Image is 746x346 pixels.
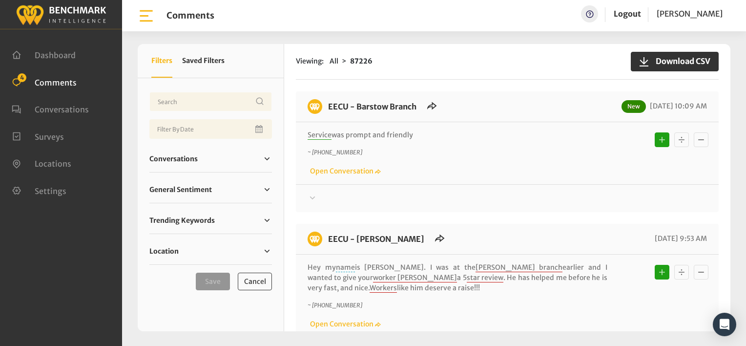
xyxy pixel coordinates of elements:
[322,99,422,114] h6: EECU - Barstow Branch
[652,234,707,243] span: [DATE] 9:53 AM
[149,182,272,197] a: General Sentiment
[713,313,736,336] div: Open Intercom Messenger
[35,77,77,87] span: Comments
[16,2,106,26] img: benchmark
[149,92,272,111] input: Username
[35,131,64,141] span: Surveys
[149,119,272,139] input: Date range input field
[149,185,212,195] span: General Sentiment
[151,44,172,78] button: Filters
[308,262,607,293] p: Hey my is [PERSON_NAME]. I was at the earlier and I wanted to give your a 5 . He has helped me be...
[657,9,723,19] span: [PERSON_NAME]
[138,7,155,24] img: bar
[12,158,71,168] a: Locations
[614,9,641,19] a: Logout
[149,246,179,257] span: Location
[149,244,272,259] a: Location
[253,119,266,139] button: Open Calendar
[182,44,225,78] button: Saved Filters
[467,273,503,282] span: star review
[296,56,324,66] span: Viewing:
[476,263,563,272] span: [PERSON_NAME] branch
[12,49,76,59] a: Dashboard
[308,99,322,114] img: benchmark
[35,105,89,114] span: Conversations
[12,104,89,113] a: Conversations
[149,151,272,166] a: Conversations
[330,57,338,65] span: All
[35,50,76,60] span: Dashboard
[622,100,646,113] span: New
[350,57,373,65] strong: 87226
[652,130,711,150] div: Basic example
[328,102,416,111] a: EECU - Barstow Branch
[631,52,719,71] button: Download CSV
[614,5,641,22] a: Logout
[308,130,332,140] span: Service
[35,186,66,195] span: Settings
[166,10,214,21] h1: Comments
[149,216,215,226] span: Trending Keywords
[657,5,723,22] a: [PERSON_NAME]
[149,154,198,164] span: Conversations
[18,73,26,82] span: 4
[322,232,430,246] h6: EECU - Van Ness
[308,232,322,246] img: benchmark
[308,167,381,175] a: Open Conversation
[370,283,397,293] span: Workers
[373,273,457,282] span: worker [PERSON_NAME]
[35,159,71,169] span: Locations
[650,55,710,67] span: Download CSV
[308,130,607,140] p: was prompt and friendly
[238,273,272,290] button: Cancel
[652,262,711,282] div: Basic example
[12,131,64,141] a: Surveys
[149,213,272,228] a: Trending Keywords
[308,149,362,156] i: ~ [PHONE_NUMBER]
[308,302,362,309] i: ~ [PHONE_NUMBER]
[336,263,355,272] span: name
[12,77,77,86] a: Comments 4
[328,234,424,244] a: EECU - [PERSON_NAME]
[12,185,66,195] a: Settings
[647,102,707,110] span: [DATE] 10:09 AM
[308,320,381,328] a: Open Conversation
